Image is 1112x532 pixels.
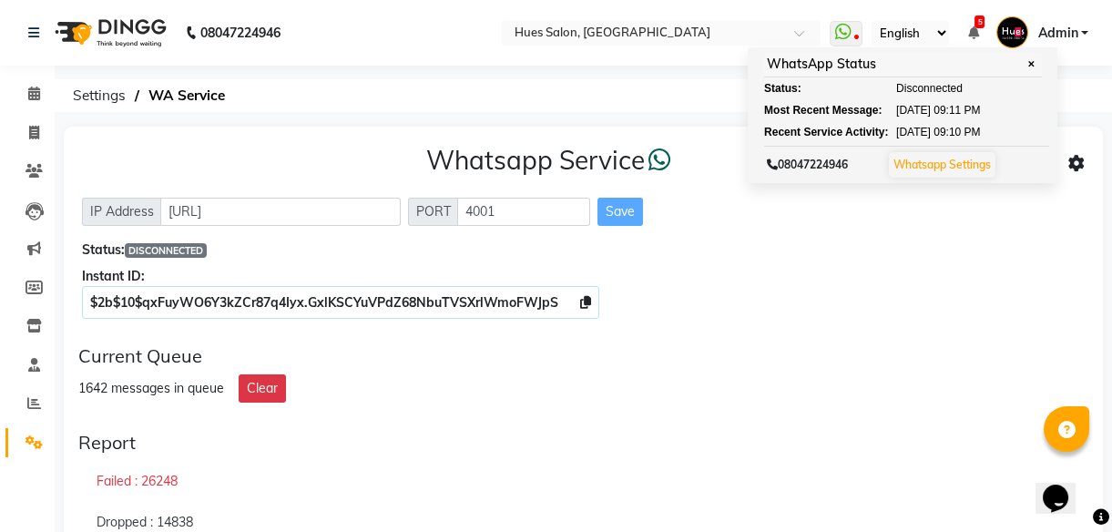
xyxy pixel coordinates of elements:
[764,80,864,97] div: Status:
[78,432,1088,454] div: Report
[933,102,980,118] span: 09:11 PM
[408,198,459,226] span: PORT
[78,379,224,398] div: 1642 messages in queue
[125,243,207,258] span: DISCONNECTED
[1037,24,1077,43] span: Admin
[426,145,671,176] h3: Whatsapp Service
[967,25,978,41] a: 5
[933,124,980,140] span: 09:10 PM
[896,80,963,97] span: Disconnected
[1023,57,1039,71] span: ✕
[974,15,984,28] span: 5
[200,7,281,58] b: 08047224946
[239,374,286,403] button: Clear
[767,158,848,171] span: 08047224946
[82,267,1085,286] div: Instant ID:
[1035,459,1094,514] iframe: chat widget
[889,152,995,178] button: Whatsapp Settings
[764,124,864,140] div: Recent Service Activity:
[996,16,1028,48] img: Admin
[160,198,401,226] input: Sizing example input
[90,294,558,311] span: $2b$10$qxFuyWO6Y3kZCr87q4Iyx.GxlKSCYuVPdZ68NbuTVSXrlWmoFWJpS
[78,461,1088,503] div: Failed : 26248
[82,240,1085,260] div: Status:
[896,124,931,140] span: [DATE]
[46,7,171,58] img: logo
[764,102,864,118] div: Most Recent Message:
[78,345,1088,367] div: Current Queue
[457,198,590,226] input: Sizing example input
[764,52,1042,77] div: WhatsApp Status
[64,79,135,112] span: Settings
[896,102,931,118] span: [DATE]
[893,158,991,171] a: Whatsapp Settings
[82,198,162,226] span: IP Address
[139,79,234,112] span: WA Service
